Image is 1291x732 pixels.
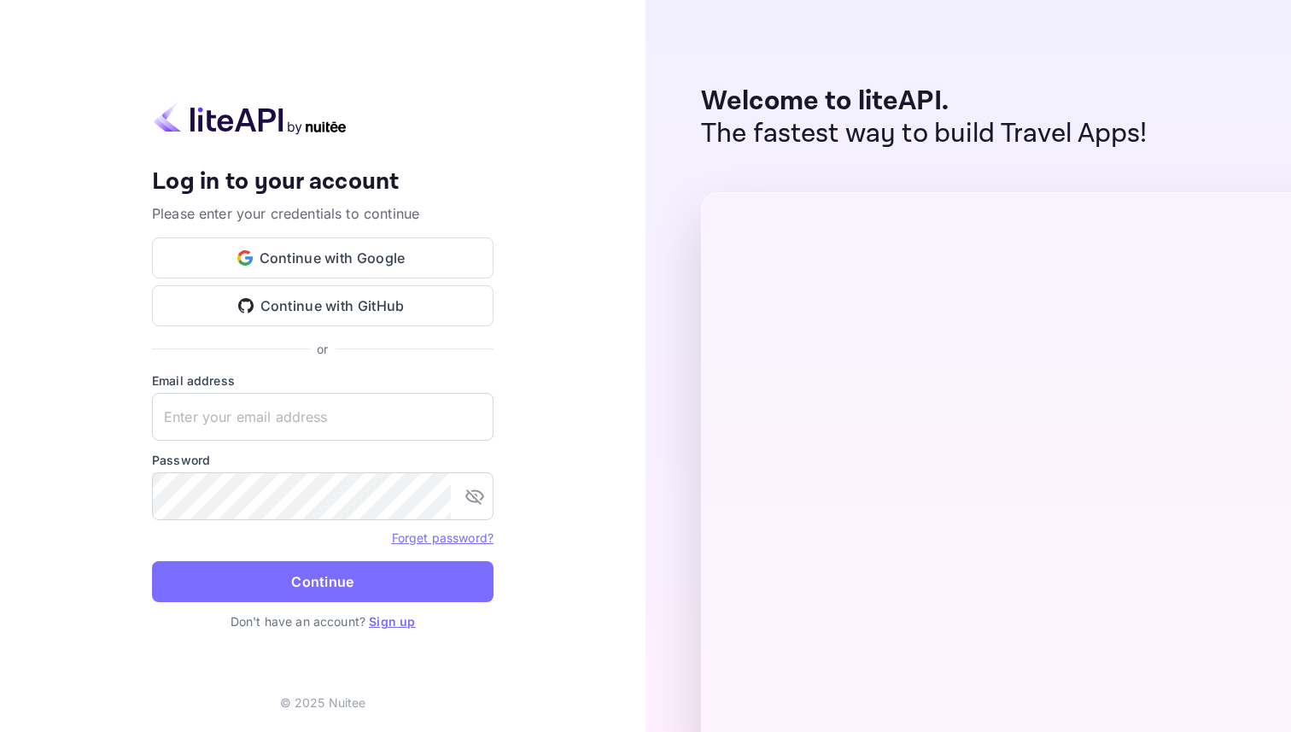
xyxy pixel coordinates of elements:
p: Don't have an account? [152,612,494,630]
h4: Log in to your account [152,167,494,197]
a: Forget password? [392,530,494,545]
p: The fastest way to build Travel Apps! [701,118,1148,150]
button: Continue [152,561,494,602]
p: or [317,340,328,358]
a: Sign up [369,614,415,629]
img: liteapi [152,102,348,135]
p: Welcome to liteAPI. [701,85,1148,118]
a: Forget password? [392,529,494,546]
label: Email address [152,372,494,389]
button: Continue with GitHub [152,285,494,326]
input: Enter your email address [152,393,494,441]
p: © 2025 Nuitee [280,694,366,712]
button: Continue with Google [152,237,494,278]
p: Please enter your credentials to continue [152,203,494,224]
button: toggle password visibility [458,479,492,513]
label: Password [152,451,494,469]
